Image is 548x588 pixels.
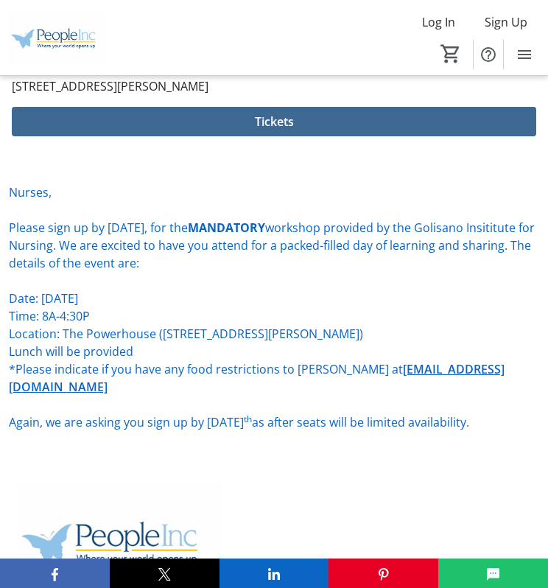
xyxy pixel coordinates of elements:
[9,184,52,200] span: Nurses,
[9,308,90,324] span: Time: 8A-4:30P
[110,559,219,588] button: X
[9,220,188,236] span: Please sign up by [DATE], for the
[438,41,464,67] button: Cart
[9,343,133,360] span: Lunch will be provided
[485,13,527,31] span: Sign Up
[188,220,265,236] strong: MANDATORY
[252,414,469,430] span: as after seats will be limited availability.
[9,10,107,66] img: People Inc.'s Logo
[473,10,539,34] button: Sign Up
[12,107,536,136] button: Tickets
[9,361,403,377] span: *Please indicate if you have any food restrictions to [PERSON_NAME] at
[244,413,252,425] sup: th
[474,40,503,69] button: Help
[12,77,208,95] div: [STREET_ADDRESS][PERSON_NAME]
[9,290,78,307] span: Date: [DATE]
[9,220,535,271] span: workshop provided by the Golisano Insititute for Nursing. We are excited to have you attend for a...
[9,361,505,395] a: [EMAIL_ADDRESS][DOMAIN_NAME]
[438,559,548,588] button: SMS
[329,559,438,588] button: Pinterest
[410,10,467,34] button: Log In
[255,113,294,130] span: Tickets
[9,414,244,430] span: Again, we are asking you sign up by [DATE]
[9,326,363,342] span: Location: The Powerhouse ([STREET_ADDRESS][PERSON_NAME])
[510,40,539,69] button: Menu
[219,559,329,588] button: LinkedIn
[422,13,455,31] span: Log In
